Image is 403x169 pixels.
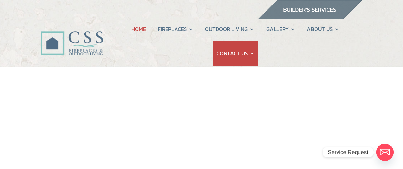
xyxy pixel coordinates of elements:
[266,17,295,41] a: GALLERY
[205,17,254,41] a: OUTDOOR LIVING
[158,17,193,41] a: FIREPLACES
[217,41,254,66] a: CONTACT US
[40,14,103,59] img: CSS Fireplaces & Outdoor Living (Formerly Construction Solutions & Supply)- Jacksonville Ormond B...
[257,13,363,22] a: builder services construction supply
[376,144,394,161] a: Email
[131,17,146,41] a: HOME
[307,17,339,41] a: ABOUT US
